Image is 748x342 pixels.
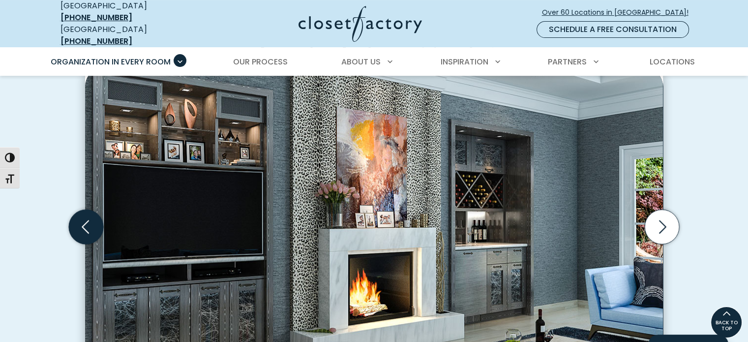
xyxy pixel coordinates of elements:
[649,56,694,67] span: Locations
[541,4,697,21] a: Over 60 Locations in [GEOGRAPHIC_DATA]!
[441,56,488,67] span: Inspiration
[341,56,381,67] span: About Us
[542,7,696,18] span: Over 60 Locations in [GEOGRAPHIC_DATA]!
[711,320,742,332] span: BACK TO TOP
[51,56,171,67] span: Organization in Every Room
[299,6,422,42] img: Closet Factory Logo
[60,35,132,47] a: [PHONE_NUMBER]
[711,307,742,338] a: BACK TO TOP
[548,56,587,67] span: Partners
[537,21,689,38] a: Schedule a Free Consultation
[233,56,288,67] span: Our Process
[65,206,107,248] button: Previous slide
[60,12,132,23] a: [PHONE_NUMBER]
[44,48,705,76] nav: Primary Menu
[641,206,683,248] button: Next slide
[60,24,203,47] div: [GEOGRAPHIC_DATA]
